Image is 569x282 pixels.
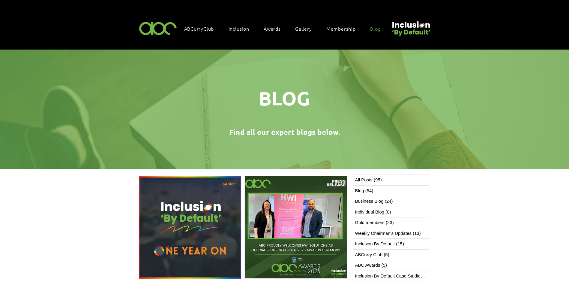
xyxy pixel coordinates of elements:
[355,198,393,205] span: Business Blog
[292,22,321,35] a: Gallery
[244,176,347,279] img: ABC Proudly Welcomes HWI Solutions as Official Sponsor for the 2025 Awards Ceremony
[353,207,429,217] a: Individual Blog
[326,25,356,32] span: Membership
[259,86,310,110] span: BLOG
[181,22,390,35] nav: Site
[355,187,373,194] span: Blog
[353,271,429,281] a: Inclusion By Default Case Studies
[355,219,394,226] span: Gold members
[355,177,382,183] span: All Posts
[396,241,404,246] span: (15)
[295,25,312,32] span: Gallery
[229,127,340,137] span: Find all our expert blogs below.
[264,25,281,32] span: Awards
[139,176,241,279] img: Inclusion By Default: One Year On
[355,251,389,258] span: ABCurry Club
[355,209,391,216] span: Individual Blog
[374,177,382,182] span: (95)
[413,231,421,236] span: (13)
[384,252,389,257] span: (5)
[353,239,429,249] a: Inclusion By Default
[370,25,381,32] span: Blog
[365,188,373,193] span: (54)
[181,22,223,35] a: ABCurryClub
[229,25,249,32] span: Inclusion
[226,22,258,35] div: Inclusion
[382,262,387,268] span: (5)
[385,209,391,214] span: (0)
[353,186,429,196] a: Blog
[386,220,394,225] span: (23)
[385,199,393,204] span: (24)
[184,25,214,32] span: ABCurryClub
[353,228,429,239] a: Weekly Chairman's Updates
[390,16,431,37] img: Untitled design (22).png
[261,22,290,35] div: Awards
[355,241,404,247] span: Inclusion By Default
[355,230,421,237] span: Weekly Chairman's Updates
[353,175,429,185] a: All Posts
[137,19,179,37] img: ABC-Logo-Blank-Background-01-01-2.png
[355,273,427,280] span: Inclusion By Default Case Studies
[353,260,429,271] a: ABC Awards
[353,250,429,260] a: ABCurry Club
[367,22,390,35] a: Blog
[323,22,365,35] a: Membership
[353,217,429,228] a: Gold members
[353,196,429,207] a: Business Blog
[355,262,387,269] span: ABC Awards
